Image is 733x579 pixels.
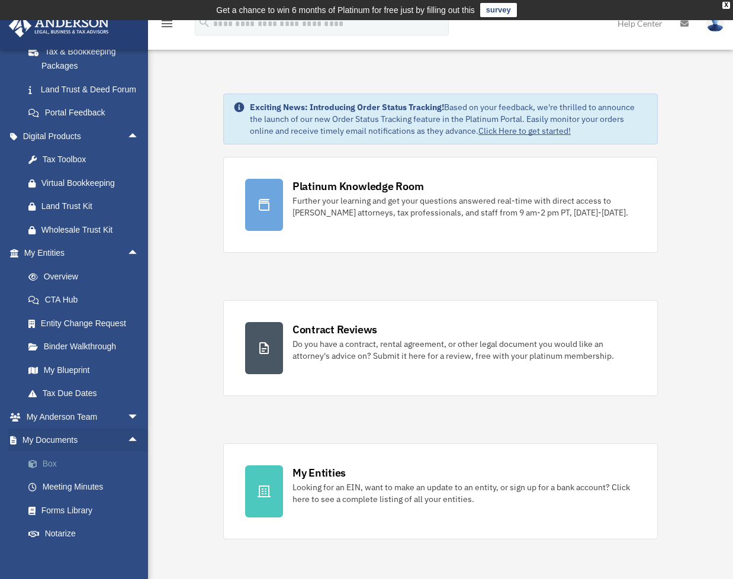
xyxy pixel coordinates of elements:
[41,152,142,167] div: Tax Toolbox
[250,102,444,112] strong: Exciting News: Introducing Order Status Tracking!
[17,498,157,522] a: Forms Library
[160,17,174,31] i: menu
[127,405,151,429] span: arrow_drop_down
[41,199,142,214] div: Land Trust Kit
[17,288,157,312] a: CTA Hub
[17,452,157,475] a: Box
[223,157,658,253] a: Platinum Knowledge Room Further your learning and get your questions answered real-time with dire...
[17,475,157,499] a: Meeting Minutes
[292,338,636,362] div: Do you have a contract, rental agreement, or other legal document you would like an attorney's ad...
[17,382,157,406] a: Tax Due Dates
[480,3,517,17] a: survey
[17,311,157,335] a: Entity Change Request
[17,265,157,288] a: Overview
[292,195,636,218] div: Further your learning and get your questions answered real-time with direct access to [PERSON_NAM...
[478,126,571,136] a: Click Here to get started!
[17,171,157,195] a: Virtual Bookkeeping
[17,148,157,172] a: Tax Toolbox
[5,14,112,37] img: Anderson Advisors Platinum Portal
[41,223,142,237] div: Wholesale Trust Kit
[292,322,377,337] div: Contract Reviews
[223,443,658,539] a: My Entities Looking for an EIN, want to make an update to an entity, or sign up for a bank accoun...
[8,429,157,452] a: My Documentsarrow_drop_up
[292,465,346,480] div: My Entities
[722,2,730,9] div: close
[17,522,157,546] a: Notarize
[17,78,157,101] a: Land Trust & Deed Forum
[8,124,157,148] a: Digital Productsarrow_drop_up
[127,242,151,266] span: arrow_drop_up
[250,101,648,137] div: Based on your feedback, we're thrilled to announce the launch of our new Order Status Tracking fe...
[223,300,658,396] a: Contract Reviews Do you have a contract, rental agreement, or other legal document you would like...
[8,242,157,265] a: My Entitiesarrow_drop_up
[17,358,157,382] a: My Blueprint
[198,16,211,29] i: search
[17,101,157,125] a: Portal Feedback
[17,195,157,218] a: Land Trust Kit
[292,179,424,194] div: Platinum Knowledge Room
[127,124,151,149] span: arrow_drop_up
[292,481,636,505] div: Looking for an EIN, want to make an update to an entity, or sign up for a bank account? Click her...
[216,3,475,17] div: Get a chance to win 6 months of Platinum for free just by filling out this
[8,405,157,429] a: My Anderson Teamarrow_drop_down
[41,176,142,191] div: Virtual Bookkeeping
[17,218,157,242] a: Wholesale Trust Kit
[17,40,157,78] a: Tax & Bookkeeping Packages
[17,335,157,359] a: Binder Walkthrough
[160,21,174,31] a: menu
[706,15,724,32] img: User Pic
[127,429,151,453] span: arrow_drop_up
